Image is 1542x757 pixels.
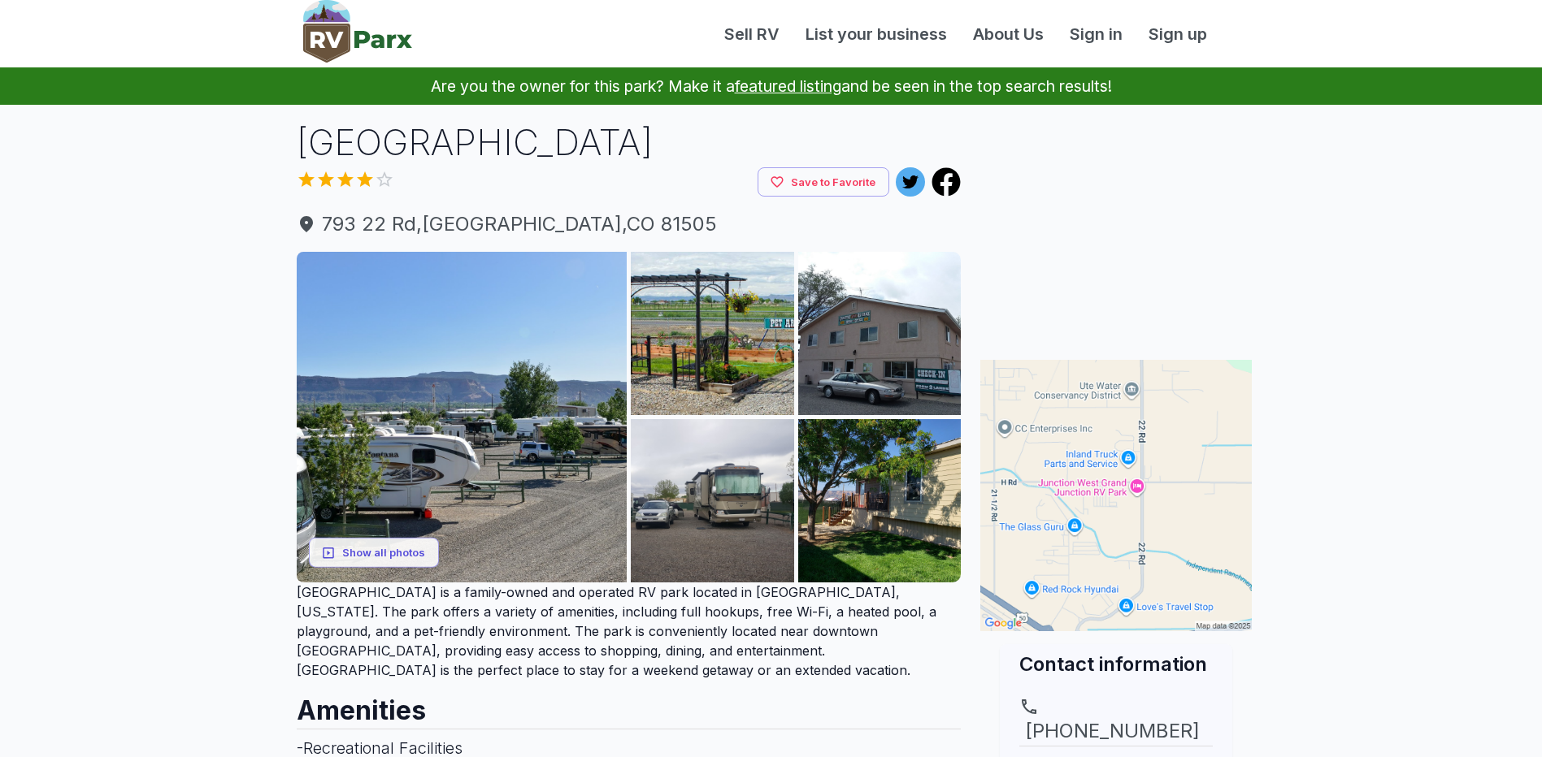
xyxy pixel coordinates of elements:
h1: [GEOGRAPHIC_DATA] [297,118,962,167]
button: Show all photos [309,538,439,568]
p: Are you the owner for this park? Make it a and be seen in the top search results! [20,67,1522,105]
p: [GEOGRAPHIC_DATA] is a family-owned and operated RV park located in [GEOGRAPHIC_DATA], [US_STATE]... [297,582,962,680]
a: Sign up [1136,22,1220,46]
img: AAcXr8p10i8DzDXFl0r7a1DH4dL9oQ4S2szbLhHvP4-fX--lY-FRom6_vz1FVWyfIW6ArOxbYGKIgYcxtkaqZ34-BRmN3LL6D... [297,252,628,582]
a: 793 22 Rd,[GEOGRAPHIC_DATA],CO 81505 [297,210,962,239]
img: AAcXr8oaJQklgdyJ3MyebH9NUI6f1TdRSCU3fsuccaYJdeXMDI1usXHvEUEvGPn_Bvw18RQYHFArsK900NwUrFFB-0fPiRH_S... [798,419,962,582]
a: List your business [793,22,960,46]
img: AAcXr8rqCVJ47SlbQ4DY8qRf8r4bKDYOQXId65uAPprnZ68zHRBYOVheBmYAgP792YhLWtncAmggcniBi5-0KMTEjHBRtK_xV... [798,252,962,415]
button: Save to Favorite [758,167,889,197]
a: Sell RV [711,22,793,46]
iframe: Advertisement [980,118,1252,321]
h2: Amenities [297,680,962,729]
a: [PHONE_NUMBER] [1019,697,1213,746]
img: Map for Junction West RV Park [980,360,1252,631]
a: About Us [960,22,1057,46]
img: AAcXr8qCENqXZ1Z5G3rsfVt6QzHd1HMVfvQbn4sX6JQhQsK6_9J5Rn1TorxnLQjYzydYUlKoRVp9dKfL-dYMun8MFxqllNeCx... [631,252,794,415]
a: featured listing [735,76,841,96]
img: AAcXr8rZfQZ6i3YVFxRCgUUni4jjL8F6VrfvHs0ea8bMlexDLMCI6LRQsnCgGwlXxY3GCg285733J7bXEACi3wGkGf88nQj3G... [631,419,794,582]
a: Sign in [1057,22,1136,46]
h2: Contact information [1019,651,1213,677]
span: 793 22 Rd , [GEOGRAPHIC_DATA] , CO 81505 [297,210,962,239]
